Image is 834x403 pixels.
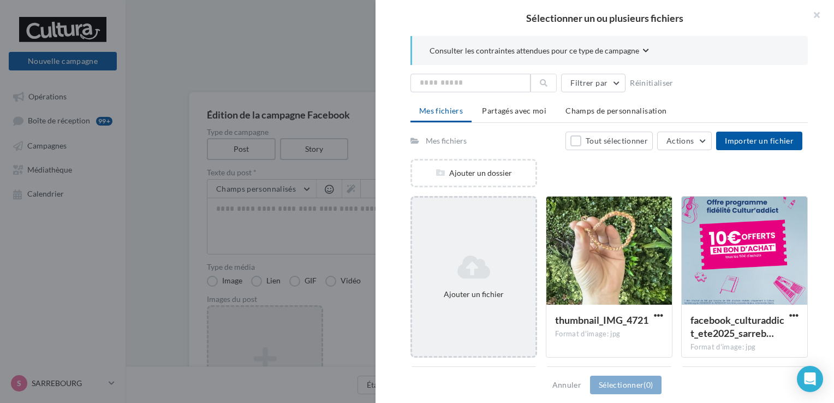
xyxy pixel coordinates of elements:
div: Format d'image: jpg [555,329,663,339]
div: Mes fichiers [426,135,467,146]
div: Ajouter un dossier [412,168,535,179]
span: (0) [644,380,653,389]
button: Annuler [548,378,586,392]
button: Réinitialiser [625,76,678,90]
span: Actions [666,136,694,145]
span: thumbnail_IMG_4721 [555,314,648,326]
span: Mes fichiers [419,106,463,115]
span: Importer un fichier [725,136,794,145]
span: Partagés avec moi [482,106,546,115]
button: Filtrer par [561,74,625,92]
button: Actions [657,132,712,150]
button: Sélectionner(0) [590,376,662,394]
button: Tout sélectionner [565,132,653,150]
button: Consulter les contraintes attendues pour ce type de campagne [430,45,649,58]
span: facebook_culturaddict_ete2025_sarrebourg [690,314,784,339]
div: Open Intercom Messenger [797,366,823,392]
button: Importer un fichier [716,132,802,150]
span: Consulter les contraintes attendues pour ce type de campagne [430,45,639,56]
span: Champs de personnalisation [565,106,666,115]
div: Ajouter un fichier [416,289,531,300]
div: Format d'image: jpg [690,342,799,352]
h2: Sélectionner un ou plusieurs fichiers [393,13,817,23]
